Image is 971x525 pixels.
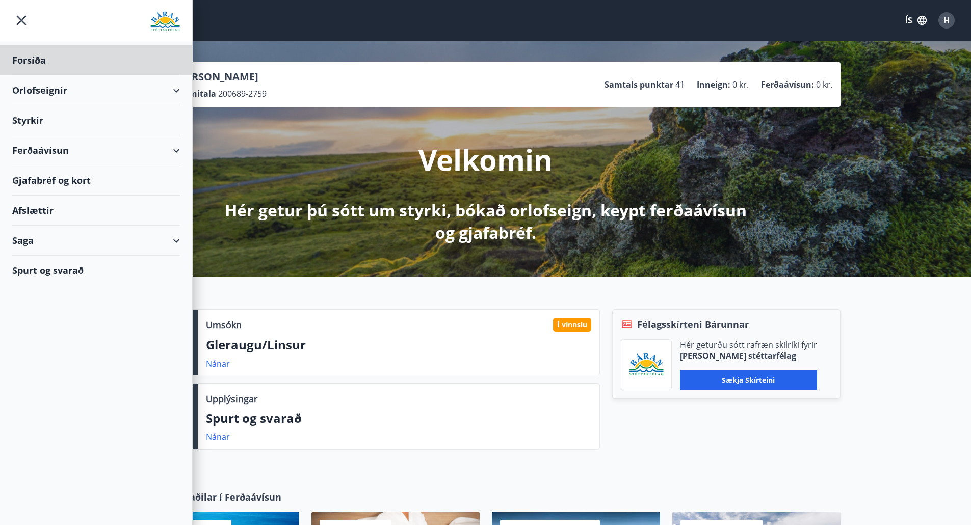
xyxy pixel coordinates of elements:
[206,336,591,353] p: Gleraugu/Linsur
[816,79,832,90] span: 0 kr.
[176,70,267,84] p: [PERSON_NAME]
[206,392,257,405] p: Upplýsingar
[605,79,673,90] p: Samtals punktar
[553,318,591,332] div: Í vinnslu
[12,165,180,196] div: Gjafabréf og kort
[675,79,685,90] span: 41
[12,11,31,30] button: menu
[150,11,180,32] img: union_logo
[143,490,281,504] span: Samstarfsaðilar í Ferðaávísun
[697,79,730,90] p: Inneign :
[217,199,755,244] p: Hér getur þú sótt um styrki, bókað orlofseign, keypt ferðaávísun og gjafabréf.
[206,431,230,443] a: Nánar
[732,79,749,90] span: 0 kr.
[12,45,180,75] div: Forsíða
[12,75,180,105] div: Orlofseignir
[206,318,242,331] p: Umsókn
[680,350,817,362] p: [PERSON_NAME] stéttarfélag
[176,88,216,99] p: Kennitala
[12,196,180,226] div: Afslættir
[900,11,932,30] button: ÍS
[12,135,180,165] div: Ferðaávísun
[12,256,180,285] div: Spurt og svarað
[12,105,180,135] div: Styrkir
[680,370,817,390] button: Sækja skírteini
[680,339,817,350] p: Hér geturðu sótt rafræn skilríki fyrir
[943,15,950,26] span: H
[12,226,180,256] div: Saga
[629,353,664,377] img: Bz2lGXKH3FXEIQKvoQ8VL0Fr0uCiWgfgA3I6fSs8.png
[206,409,591,427] p: Spurt og svarað
[218,88,267,99] span: 200689-2759
[206,358,230,369] a: Nánar
[418,140,553,179] p: Velkomin
[934,8,959,33] button: H
[761,79,814,90] p: Ferðaávísun :
[637,318,749,331] span: Félagsskírteni Bárunnar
